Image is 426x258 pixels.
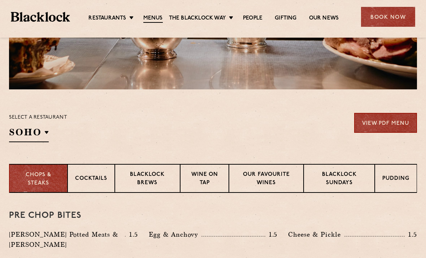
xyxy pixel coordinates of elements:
[309,15,339,22] a: Our News
[169,15,226,22] a: The Blacklock Way
[9,126,49,142] h2: SOHO
[236,171,296,188] p: Our favourite wines
[188,171,222,188] p: Wine on Tap
[382,175,409,184] p: Pudding
[311,171,367,188] p: Blacklock Sundays
[75,175,107,184] p: Cocktails
[361,7,415,27] div: Book Now
[149,229,201,240] p: Egg & Anchovy
[9,229,125,250] p: [PERSON_NAME] Potted Meats & [PERSON_NAME]
[126,230,138,239] p: 1.5
[354,113,417,133] a: View PDF Menu
[11,12,70,22] img: BL_Textured_Logo-footer-cropped.svg
[9,211,417,220] h3: Pre Chop Bites
[88,15,126,22] a: Restaurants
[288,229,344,240] p: Cheese & Pickle
[17,171,60,187] p: Chops & Steaks
[243,15,262,22] a: People
[143,15,163,23] a: Menus
[265,230,278,239] p: 1.5
[9,113,67,122] p: Select a restaurant
[405,230,417,239] p: 1.5
[275,15,296,22] a: Gifting
[122,171,173,188] p: Blacklock Brews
